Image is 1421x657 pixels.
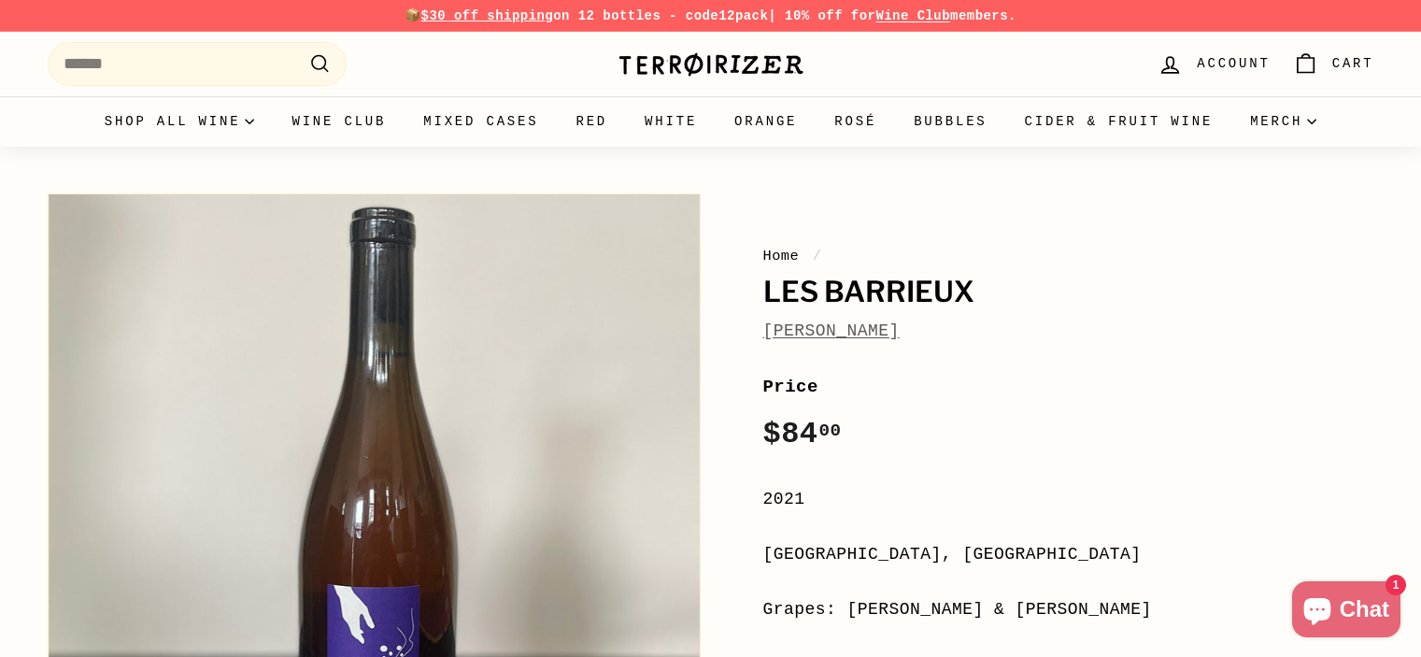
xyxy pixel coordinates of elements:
[1282,36,1385,92] a: Cart
[1006,96,1232,147] a: Cider & Fruit Wine
[718,8,768,23] strong: 12pack
[816,96,895,147] a: Rosé
[763,373,1374,401] label: Price
[763,486,1374,513] div: 2021
[626,96,716,147] a: White
[1332,53,1374,74] span: Cart
[86,96,274,147] summary: Shop all wine
[763,321,900,340] a: [PERSON_NAME]
[763,248,800,264] a: Home
[808,248,827,264] span: /
[1197,53,1270,74] span: Account
[875,8,950,23] a: Wine Club
[763,277,1374,308] h1: Les Barrieux
[1146,36,1281,92] a: Account
[10,96,1412,147] div: Primary
[716,96,816,147] a: Orange
[818,421,841,441] sup: 00
[763,596,1374,623] div: Grapes: [PERSON_NAME] & [PERSON_NAME]
[273,96,405,147] a: Wine Club
[421,8,554,23] span: $30 off shipping
[1231,96,1335,147] summary: Merch
[895,96,1005,147] a: Bubbles
[763,245,1374,267] nav: breadcrumbs
[1286,581,1406,642] inbox-online-store-chat: Shopify online store chat
[557,96,626,147] a: Red
[48,6,1374,26] p: 📦 on 12 bottles - code | 10% off for members.
[763,417,842,451] span: $84
[763,541,1374,568] div: [GEOGRAPHIC_DATA], [GEOGRAPHIC_DATA]
[405,96,557,147] a: Mixed Cases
